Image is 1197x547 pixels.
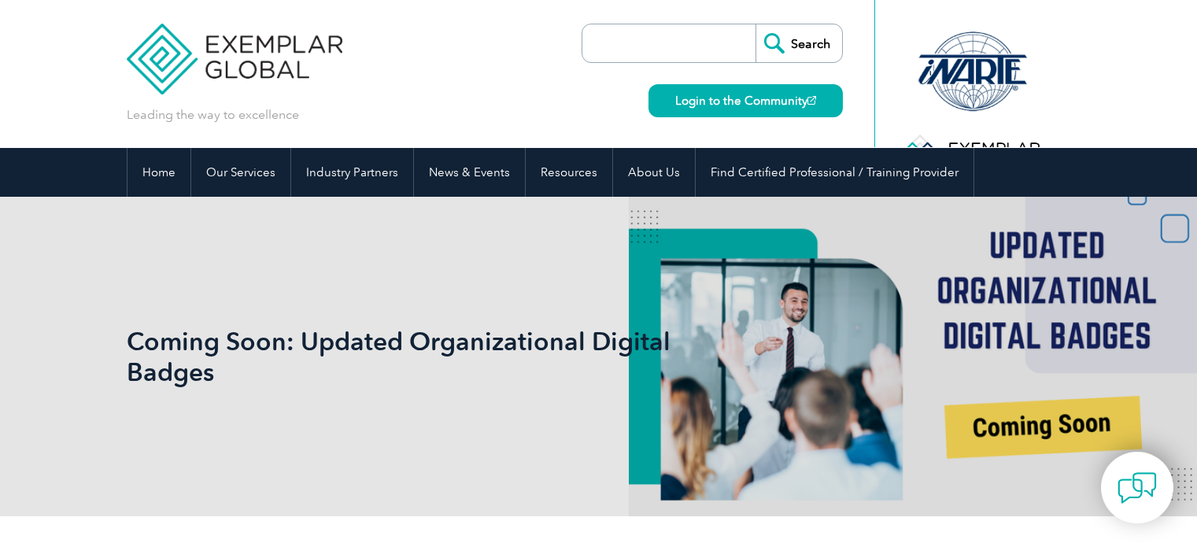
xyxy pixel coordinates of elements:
img: open_square.png [807,96,816,105]
p: Leading the way to excellence [127,106,299,124]
a: About Us [613,148,695,197]
h1: Coming Soon: Updated Organizational Digital Badges [127,326,731,387]
input: Search [756,24,842,62]
a: Home [127,148,190,197]
a: Login to the Community [648,84,843,117]
a: Resources [526,148,612,197]
a: Industry Partners [291,148,413,197]
a: News & Events [414,148,525,197]
img: contact-chat.png [1118,468,1157,508]
a: Find Certified Professional / Training Provider [696,148,973,197]
a: Our Services [191,148,290,197]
